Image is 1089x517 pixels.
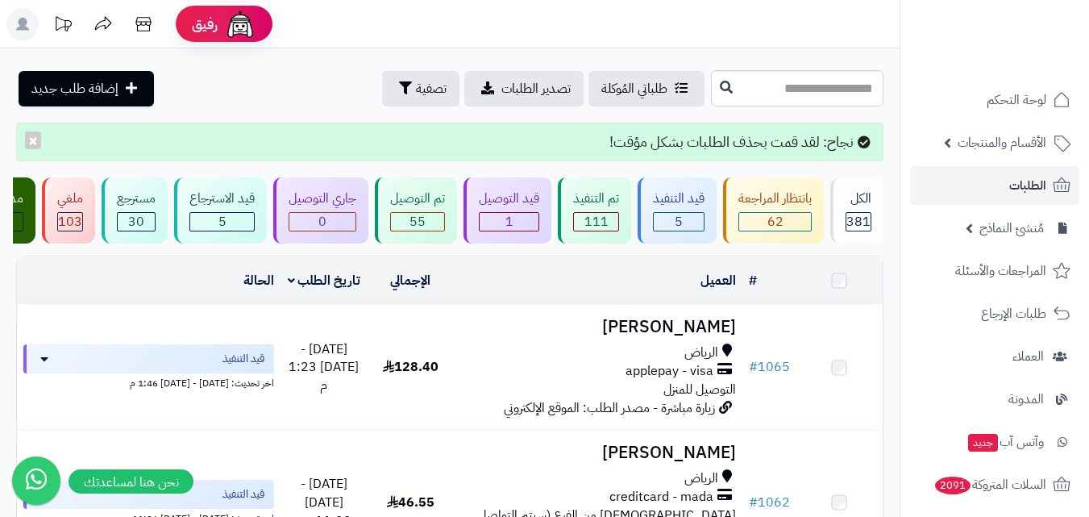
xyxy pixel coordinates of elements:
[626,362,713,381] span: applepay - visa
[391,213,444,231] div: 55
[288,271,361,290] a: تاريخ الطلب
[653,190,705,208] div: قيد التنفيذ
[58,212,82,231] span: 103
[189,190,255,208] div: قيد الاسترجاع
[1008,388,1044,411] span: المدونة
[910,337,1079,376] a: العملاء
[460,318,736,336] h3: [PERSON_NAME]
[289,213,355,231] div: 0
[224,8,256,40] img: ai-face.png
[480,213,538,231] div: 1
[981,302,1046,325] span: طلبات الإرجاع
[222,486,264,502] span: قيد التنفيذ
[190,213,254,231] div: 5
[171,177,270,244] a: قيد الاسترجاع 5
[910,465,1079,504] a: السلات المتروكة2091
[910,166,1079,205] a: الطلبات
[767,212,783,231] span: 62
[390,271,430,290] a: الإجمالي
[31,79,118,98] span: إضافة طلب جديد
[479,190,539,208] div: قيد التوصيل
[827,177,887,244] a: الكل381
[1009,174,1046,197] span: الطلبات
[390,190,445,208] div: تم التوصيل
[573,190,619,208] div: تم التنفيذ
[222,351,264,367] span: قيد التنفيذ
[749,493,790,512] a: #1062
[19,71,154,106] a: إضافة طلب جديد
[966,431,1044,453] span: وآتس آب
[634,177,720,244] a: قيد التنفيذ 5
[464,71,584,106] a: تصدير الطلبات
[118,213,155,231] div: 30
[504,398,715,418] span: زيارة مباشرة - مصدر الطلب: الموقع الإلكتروني
[684,469,718,488] span: الرياض
[935,477,971,494] span: 2091
[289,190,356,208] div: جاري التوصيل
[910,252,1079,290] a: المراجعات والأسئلة
[979,217,1044,240] span: مُنشئ النماذج
[910,294,1079,333] a: طلبات الإرجاع
[987,89,1046,111] span: لوحة التحكم
[846,190,871,208] div: الكل
[601,79,667,98] span: طلباتي المُوكلة
[25,131,41,149] button: ×
[460,444,736,462] h3: [PERSON_NAME]
[574,213,618,231] div: 111
[684,344,718,362] span: الرياض
[933,473,1046,496] span: السلات المتروكة
[98,177,171,244] a: مسترجع 30
[289,340,359,396] span: [DATE] - [DATE] 1:23 م
[955,260,1046,282] span: المراجعات والأسئلة
[416,79,447,98] span: تصفية
[218,212,227,231] span: 5
[555,177,634,244] a: تم التنفيذ 111
[749,357,790,377] a: #1065
[383,357,439,377] span: 128.40
[58,213,82,231] div: 103
[663,380,736,399] span: التوصيل للمنزل
[409,212,426,231] span: 55
[738,190,812,208] div: بانتظار المراجعة
[505,212,513,231] span: 1
[501,79,571,98] span: تصدير الطلبات
[39,177,98,244] a: ملغي 103
[654,213,704,231] div: 5
[739,213,811,231] div: 62
[958,131,1046,154] span: الأقسام والمنتجات
[387,493,434,512] span: 46.55
[910,423,1079,461] a: وآتس آبجديد
[609,488,713,507] span: creditcard - mada
[57,190,83,208] div: ملغي
[588,71,705,106] a: طلباتي المُوكلة
[910,81,1079,119] a: لوحة التحكم
[372,177,460,244] a: تم التوصيل 55
[749,271,757,290] a: #
[192,15,218,34] span: رفيق
[846,212,871,231] span: 381
[968,434,998,452] span: جديد
[720,177,827,244] a: بانتظار المراجعة 62
[675,212,683,231] span: 5
[128,212,144,231] span: 30
[460,177,555,244] a: قيد التوصيل 1
[910,380,1079,419] a: المدونة
[749,493,758,512] span: #
[16,123,883,161] div: نجاح: لقد قمت بحذف الطلبات بشكل مؤقت!
[318,212,326,231] span: 0
[700,271,736,290] a: العميل
[23,373,274,390] div: اخر تحديث: [DATE] - [DATE] 1:46 م
[270,177,372,244] a: جاري التوصيل 0
[749,357,758,377] span: #
[243,271,274,290] a: الحالة
[43,8,83,44] a: تحديثات المنصة
[584,212,609,231] span: 111
[382,71,459,106] button: تصفية
[1012,345,1044,368] span: العملاء
[117,190,156,208] div: مسترجع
